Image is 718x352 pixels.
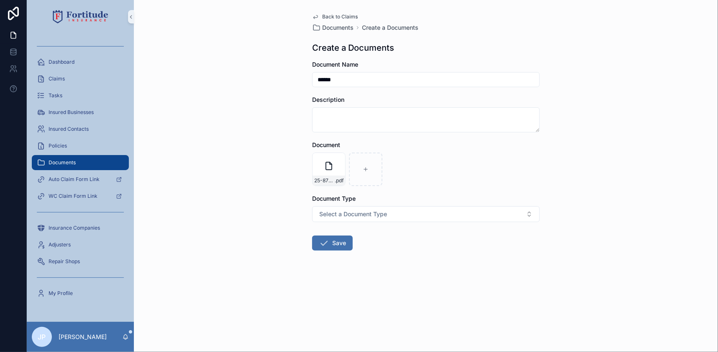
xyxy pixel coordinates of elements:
[49,109,94,116] span: Insured Businesses
[32,138,129,153] a: Policies
[49,258,80,265] span: Repair Shops
[312,96,344,103] span: Description
[32,71,129,86] a: Claims
[32,122,129,137] a: Insured Contacts
[49,142,67,149] span: Policies
[32,254,129,269] a: Repair Shops
[312,23,354,32] a: Documents
[27,34,134,312] div: scrollable content
[49,75,65,82] span: Claims
[32,88,129,103] a: Tasks
[32,286,129,301] a: My Profile
[32,105,129,120] a: Insured Businesses
[312,61,358,68] span: Document Name
[49,59,74,65] span: Dashboard
[49,225,100,231] span: Insurance Companies
[314,177,335,184] span: 25-870757317_ Photos and Videos
[49,241,71,248] span: Adjusters
[32,172,129,187] a: Auto Claim Form Link
[49,290,73,297] span: My Profile
[322,13,358,20] span: Back to Claims
[49,176,100,183] span: Auto Claim Form Link
[362,23,418,32] a: Create a Documents
[312,206,540,222] button: Select Button
[49,126,89,132] span: Insured Contacts
[312,195,356,202] span: Document Type
[312,236,353,251] button: Save
[32,54,129,70] a: Dashboard
[49,159,76,166] span: Documents
[32,220,129,236] a: Insurance Companies
[59,333,107,341] p: [PERSON_NAME]
[49,92,62,99] span: Tasks
[38,332,46,342] span: JP
[312,42,394,54] h1: Create a Documents
[312,13,358,20] a: Back to Claims
[32,237,129,252] a: Adjusters
[32,155,129,170] a: Documents
[53,10,108,23] img: App logo
[335,177,344,184] span: .pdf
[322,23,354,32] span: Documents
[312,141,340,148] span: Document
[49,193,97,199] span: WC Claim Form Link
[319,210,387,218] span: Select a Document Type
[32,189,129,204] a: WC Claim Form Link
